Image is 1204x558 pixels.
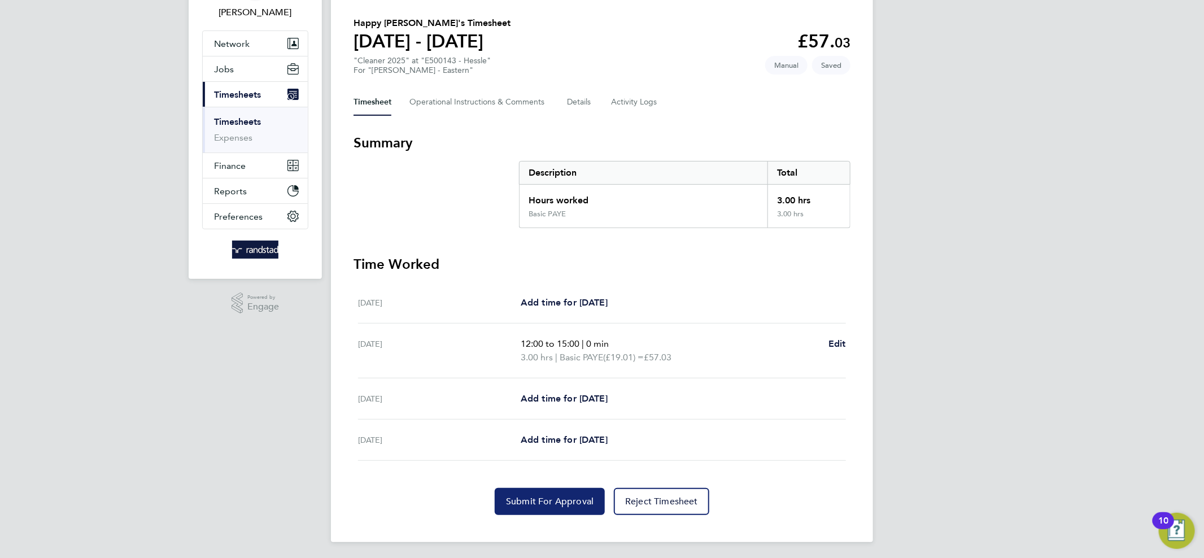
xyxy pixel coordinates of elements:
span: This timesheet was manually created. [765,56,808,75]
span: 0 min [586,338,609,349]
div: [DATE] [358,296,521,309]
h3: Time Worked [354,255,850,273]
img: randstad-logo-retina.png [232,241,279,259]
span: Submit For Approval [506,496,594,507]
h1: [DATE] - [DATE] [354,30,511,53]
span: 12:00 to 15:00 [521,338,579,349]
button: Submit For Approval [495,488,605,515]
section: Timesheet [354,134,850,515]
span: Add time for [DATE] [521,297,608,308]
button: Network [203,31,308,56]
a: Expenses [214,132,252,143]
a: Timesheets [214,116,261,127]
span: Jacob Donaldson [202,6,308,19]
a: Add time for [DATE] [521,433,608,447]
a: Add time for [DATE] [521,392,608,406]
span: Reject Timesheet [625,496,698,507]
span: Powered by [247,293,279,302]
div: Timesheets [203,107,308,152]
span: Engage [247,302,279,312]
span: Preferences [214,211,263,222]
div: Basic PAYE [529,210,566,219]
span: (£19.01) = [603,352,644,363]
div: [DATE] [358,337,521,364]
div: [DATE] [358,392,521,406]
span: Basic PAYE [560,351,603,364]
span: Finance [214,160,246,171]
span: Timesheets [214,89,261,100]
a: Powered byEngage [232,293,280,314]
span: Edit [828,338,846,349]
button: Operational Instructions & Comments [409,89,549,116]
button: Jobs [203,56,308,81]
app-decimal: £57. [797,30,850,52]
span: 03 [835,34,850,51]
button: Open Resource Center, 10 new notifications [1159,513,1195,549]
a: Go to home page [202,241,308,259]
div: Description [520,162,767,184]
h2: Happy [PERSON_NAME]'s Timesheet [354,16,511,30]
span: 3.00 hrs [521,352,553,363]
div: "Cleaner 2025" at "E500143 - Hessle" [354,56,491,75]
button: Reject Timesheet [614,488,709,515]
div: 10 [1158,521,1168,535]
a: Add time for [DATE] [521,296,608,309]
button: Timesheet [354,89,391,116]
button: Finance [203,153,308,178]
span: Add time for [DATE] [521,393,608,404]
span: | [555,352,557,363]
h3: Summary [354,134,850,152]
span: Jobs [214,64,234,75]
button: Activity Logs [611,89,658,116]
span: Network [214,38,250,49]
button: Preferences [203,204,308,229]
button: Timesheets [203,82,308,107]
span: Reports [214,186,247,197]
div: Total [767,162,850,184]
div: Hours worked [520,185,767,210]
div: Summary [519,161,850,228]
div: 3.00 hrs [767,210,850,228]
button: Details [567,89,593,116]
span: £57.03 [644,352,671,363]
button: Reports [203,178,308,203]
span: | [582,338,584,349]
span: Add time for [DATE] [521,434,608,445]
div: 3.00 hrs [767,185,850,210]
div: [DATE] [358,433,521,447]
div: For "[PERSON_NAME] - Eastern" [354,66,491,75]
a: Edit [828,337,846,351]
span: This timesheet is Saved. [812,56,850,75]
